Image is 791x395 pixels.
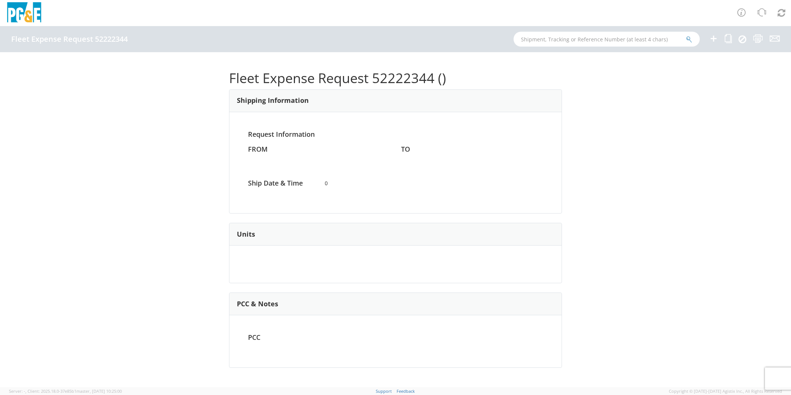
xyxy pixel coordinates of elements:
h3: Units [237,231,255,238]
span: master, [DATE] 10:25:00 [76,388,122,394]
a: Support [376,388,392,394]
span: , [25,388,26,394]
h4: Request Information [248,131,543,138]
h4: Ship Date & Time [242,180,319,187]
a: Feedback [397,388,415,394]
span: Copyright © [DATE]-[DATE] Agistix Inc., All Rights Reserved [669,388,782,394]
h4: Fleet Expense Request 52222344 [11,35,128,43]
span: 0 [319,180,472,187]
h4: PCC [242,334,319,341]
span: Server: - [9,388,26,394]
h1: Fleet Expense Request 52222344 () [229,71,562,86]
input: Shipment, Tracking or Reference Number (at least 4 chars) [514,32,700,47]
h3: PCC & Notes [237,300,278,308]
span: Client: 2025.18.0-37e85b1 [28,388,122,394]
h3: Shipping Information [237,97,309,104]
h4: TO [401,146,543,153]
img: pge-logo-06675f144f4cfa6a6814.png [6,2,43,24]
h4: FROM [248,146,390,153]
